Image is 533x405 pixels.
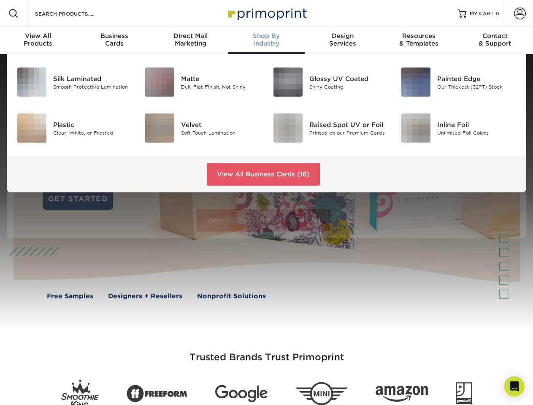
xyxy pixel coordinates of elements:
[215,385,268,402] img: Google
[381,32,457,47] div: & Templates
[152,27,228,54] a: Direct MailMarketing
[456,382,472,405] img: Goodwill
[76,27,152,54] a: BusinessCards
[305,32,381,40] span: Design
[470,10,494,17] span: MY CART
[381,27,457,54] a: Resources& Templates
[76,32,152,40] span: Business
[504,376,525,397] div: Open Intercom Messenger
[20,332,514,373] h3: Trusted Brands Trust Primoprint
[34,8,116,19] input: SEARCH PRODUCTS.....
[376,386,428,402] img: Amazon
[225,4,309,22] img: Primoprint
[152,32,228,40] span: Direct Mail
[76,32,152,47] div: Cards
[2,379,72,402] iframe: Google Customer Reviews
[305,32,381,47] div: Services
[207,163,320,186] a: View All Business Cards (16)
[228,32,304,40] span: Shop By
[228,27,304,54] a: Shop ByIndustry
[196,209,331,232] a: View Our Full List of Products (28)
[305,27,381,54] a: DesignServices
[495,11,499,16] span: 0
[381,32,457,40] span: Resources
[228,32,304,47] div: Industry
[152,32,228,47] div: Marketing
